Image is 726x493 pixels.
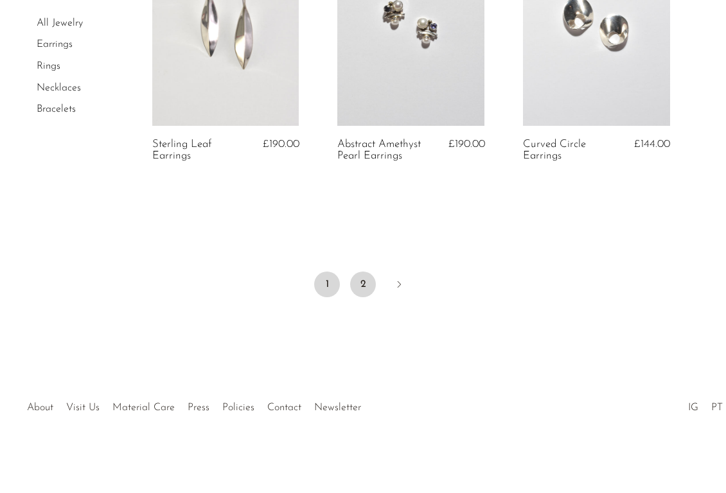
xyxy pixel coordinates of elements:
[37,104,76,114] a: Bracelets
[152,139,247,162] a: Sterling Leaf Earrings
[688,402,698,413] a: IG
[37,83,81,93] a: Necklaces
[350,272,376,297] a: 2
[263,139,299,150] span: £190.00
[37,40,73,50] a: Earrings
[112,402,175,413] a: Material Care
[448,139,485,150] span: £190.00
[222,402,254,413] a: Policies
[66,402,100,413] a: Visit Us
[634,139,670,150] span: £144.00
[337,139,432,162] a: Abstract Amethyst Pearl Earrings
[27,402,53,413] a: About
[711,402,723,413] a: PT
[386,272,412,300] a: Next
[523,139,618,162] a: Curved Circle Earrings
[37,61,60,71] a: Rings
[314,272,340,297] span: 1
[21,392,367,417] ul: Quick links
[188,402,209,413] a: Press
[37,18,83,28] a: All Jewelry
